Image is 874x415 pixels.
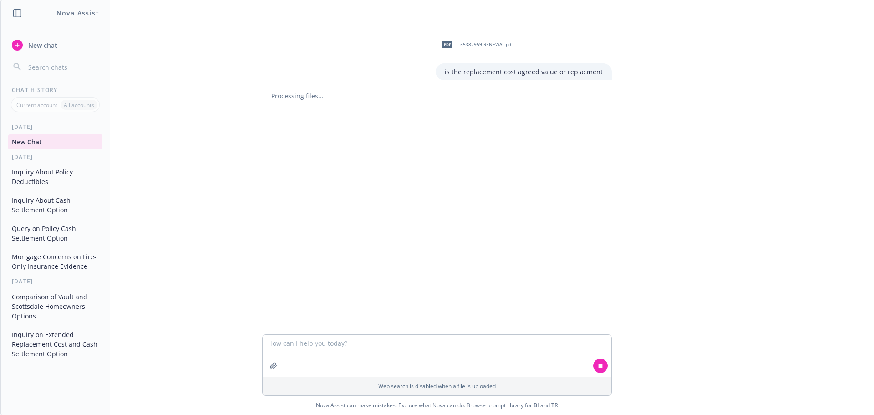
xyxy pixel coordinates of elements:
[262,91,612,101] div: Processing files...
[442,41,452,48] span: pdf
[8,193,102,217] button: Inquiry About Cash Settlement Option
[8,164,102,189] button: Inquiry About Policy Deductibles
[1,123,110,131] div: [DATE]
[4,396,870,415] span: Nova Assist can make mistakes. Explore what Nova can do: Browse prompt library for and
[8,289,102,323] button: Comparison of Vault and Scottsdale Homeowners Options
[551,401,558,409] a: TR
[56,8,99,18] h1: Nova Assist
[8,221,102,246] button: Query on Policy Cash Settlement Option
[64,101,94,109] p: All accounts
[1,153,110,161] div: [DATE]
[16,101,57,109] p: Current account
[8,37,102,53] button: New chat
[1,277,110,285] div: [DATE]
[436,33,514,56] div: pdf55382959 RENEWAL.pdf
[8,327,102,361] button: Inquiry on Extended Replacement Cost and Cash Settlement Option
[445,67,603,77] p: is the replacement cost agreed value or replacment
[1,86,110,94] div: Chat History
[268,382,606,390] p: Web search is disabled when a file is uploaded
[534,401,539,409] a: BI
[460,41,513,47] span: 55382959 RENEWAL.pdf
[26,61,99,73] input: Search chats
[26,41,57,50] span: New chat
[8,249,102,274] button: Mortgage Concerns on Fire-Only Insurance Evidence
[8,134,102,149] button: New Chat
